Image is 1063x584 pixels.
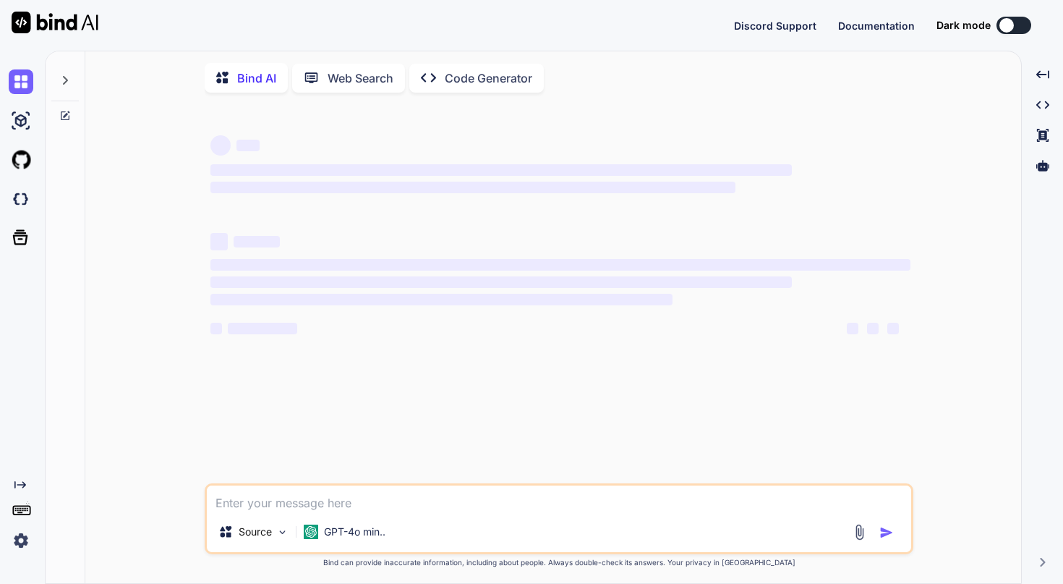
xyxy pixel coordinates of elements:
[838,20,915,32] span: Documentation
[304,525,318,539] img: GPT-4o mini
[445,69,532,87] p: Code Generator
[210,164,791,176] span: ‌
[936,18,991,33] span: Dark mode
[9,109,33,133] img: ai-studio
[879,525,894,540] img: icon
[9,187,33,211] img: darkCloudIdeIcon
[734,20,816,32] span: Discord Support
[210,233,228,250] span: ‌
[324,525,385,539] p: GPT-4o min..
[210,294,673,305] span: ‌
[12,12,98,33] img: Bind AI
[847,323,858,334] span: ‌
[210,135,231,156] span: ‌
[236,140,260,151] span: ‌
[228,323,297,334] span: ‌
[210,259,910,271] span: ‌
[205,557,913,568] p: Bind can provide inaccurate information, including about people. Always double-check its answers....
[887,323,899,334] span: ‌
[276,526,289,538] img: Pick Models
[210,276,791,288] span: ‌
[838,18,915,33] button: Documentation
[210,182,735,193] span: ‌
[239,525,272,539] p: Source
[9,528,33,553] img: settings
[234,236,280,247] span: ‌
[210,323,222,334] span: ‌
[867,323,879,334] span: ‌
[9,148,33,172] img: githubLight
[9,69,33,94] img: chat
[734,18,816,33] button: Discord Support
[328,69,393,87] p: Web Search
[237,69,276,87] p: Bind AI
[851,524,868,541] img: attachment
